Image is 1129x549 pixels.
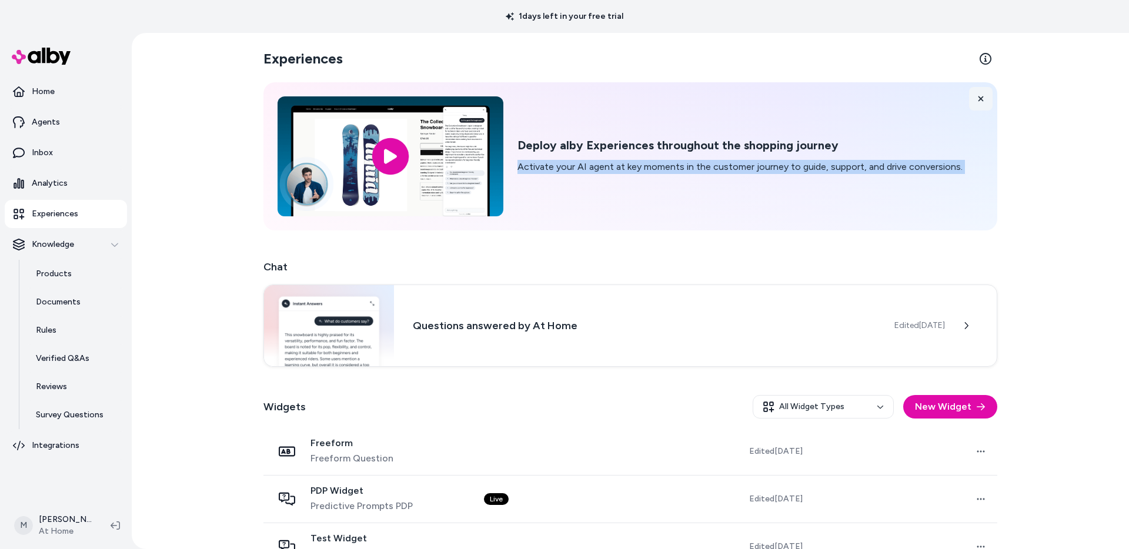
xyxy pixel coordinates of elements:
span: Edited [DATE] [749,493,803,505]
button: M[PERSON_NAME]At Home [7,507,101,544]
p: Knowledge [32,239,74,250]
span: PDP Widget [310,485,413,497]
p: Agents [32,116,60,128]
a: Survey Questions [24,401,127,429]
span: At Home [39,525,92,537]
div: Live [484,493,509,505]
a: Documents [24,288,127,316]
p: Experiences [32,208,78,220]
p: Rules [36,324,56,336]
span: Freeform [310,437,393,449]
img: alby Logo [12,48,71,65]
span: M [14,516,33,535]
h2: Widgets [263,399,306,415]
a: Rules [24,316,127,344]
button: Knowledge [5,230,127,259]
p: Activate your AI agent at key moments in the customer journey to guide, support, and drive conver... [517,160,963,174]
p: 1 days left in your free trial [499,11,630,22]
span: Edited [DATE] [749,446,803,457]
button: New Widget [903,395,997,419]
span: Test Widget [310,533,413,544]
span: Edited [DATE] [894,320,945,332]
a: Analytics [5,169,127,197]
p: Analytics [32,178,68,189]
a: Integrations [5,431,127,460]
p: Reviews [36,381,67,393]
a: Chat widgetQuestions answered by At HomeEdited[DATE] [263,284,997,367]
p: Documents [36,296,81,308]
p: Products [36,268,72,280]
p: Inbox [32,147,53,159]
h2: Deploy alby Experiences throughout the shopping journey [517,138,963,153]
p: Home [32,86,55,98]
p: Verified Q&As [36,353,89,364]
span: Freeform Question [310,451,393,466]
a: Reviews [24,373,127,401]
a: Agents [5,108,127,136]
h3: Questions answered by At Home [413,317,876,334]
p: [PERSON_NAME] [39,514,92,525]
p: Integrations [32,440,79,451]
span: Predictive Prompts PDP [310,499,413,513]
h2: Chat [263,259,997,275]
button: All Widget Types [753,395,894,419]
a: Home [5,78,127,106]
a: Inbox [5,139,127,167]
a: Experiences [5,200,127,228]
img: Chat widget [264,285,394,366]
a: Products [24,260,127,288]
h2: Experiences [263,49,343,68]
p: Survey Questions [36,409,103,421]
a: Verified Q&As [24,344,127,373]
